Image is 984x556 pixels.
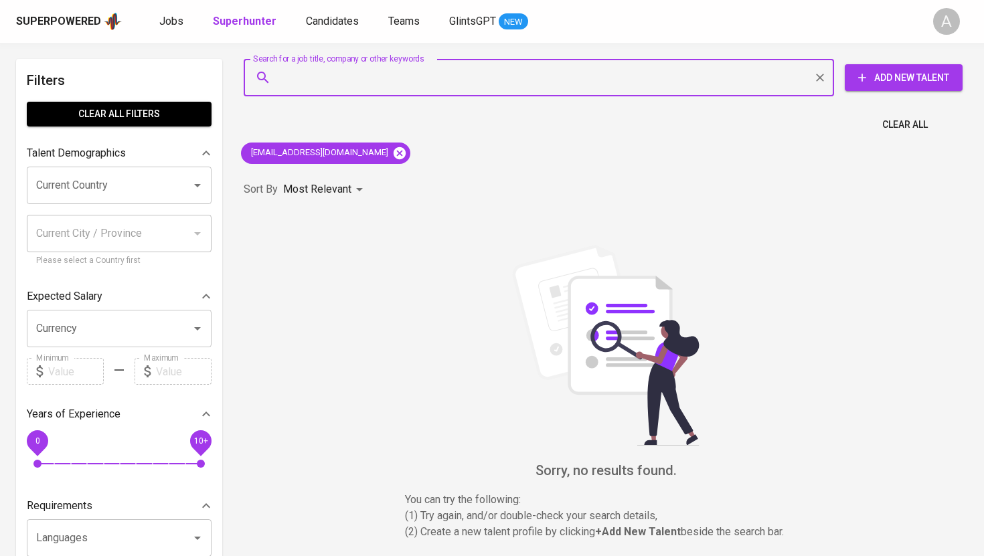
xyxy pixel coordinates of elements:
[188,176,207,195] button: Open
[27,492,212,519] div: Requirements
[35,436,39,446] span: 0
[877,112,933,137] button: Clear All
[811,68,829,87] button: Clear
[882,116,928,133] span: Clear All
[213,13,279,30] a: Superhunter
[283,181,351,197] p: Most Relevant
[159,15,183,27] span: Jobs
[449,15,496,27] span: GlintsGPT
[405,508,807,524] p: (1) Try again, and/or double-check your search details,
[193,436,208,446] span: 10+
[388,13,422,30] a: Teams
[27,145,126,161] p: Talent Demographics
[104,11,122,31] img: app logo
[213,15,276,27] b: Superhunter
[37,106,201,122] span: Clear All filters
[241,147,396,159] span: [EMAIL_ADDRESS][DOMAIN_NAME]
[595,525,681,538] b: + Add New Talent
[244,460,968,481] h6: Sorry, no results found.
[933,8,960,35] div: A
[306,15,359,27] span: Candidates
[27,406,120,422] p: Years of Experience
[36,254,202,268] p: Please select a Country first
[27,401,212,428] div: Years of Experience
[499,15,528,29] span: NEW
[241,143,410,164] div: [EMAIL_ADDRESS][DOMAIN_NAME]
[188,529,207,547] button: Open
[27,102,212,126] button: Clear All filters
[27,70,212,91] h6: Filters
[27,288,102,304] p: Expected Salary
[283,177,367,202] div: Most Relevant
[159,13,186,30] a: Jobs
[27,498,92,514] p: Requirements
[27,283,212,310] div: Expected Salary
[388,15,420,27] span: Teams
[188,319,207,338] button: Open
[16,14,101,29] div: Superpowered
[156,358,212,385] input: Value
[27,140,212,167] div: Talent Demographics
[405,492,807,508] p: You can try the following :
[855,70,952,86] span: Add New Talent
[48,358,104,385] input: Value
[16,11,122,31] a: Superpoweredapp logo
[306,13,361,30] a: Candidates
[505,245,706,446] img: file_searching.svg
[405,524,807,540] p: (2) Create a new talent profile by clicking beside the search bar.
[449,13,528,30] a: GlintsGPT NEW
[845,64,963,91] button: Add New Talent
[244,181,278,197] p: Sort By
